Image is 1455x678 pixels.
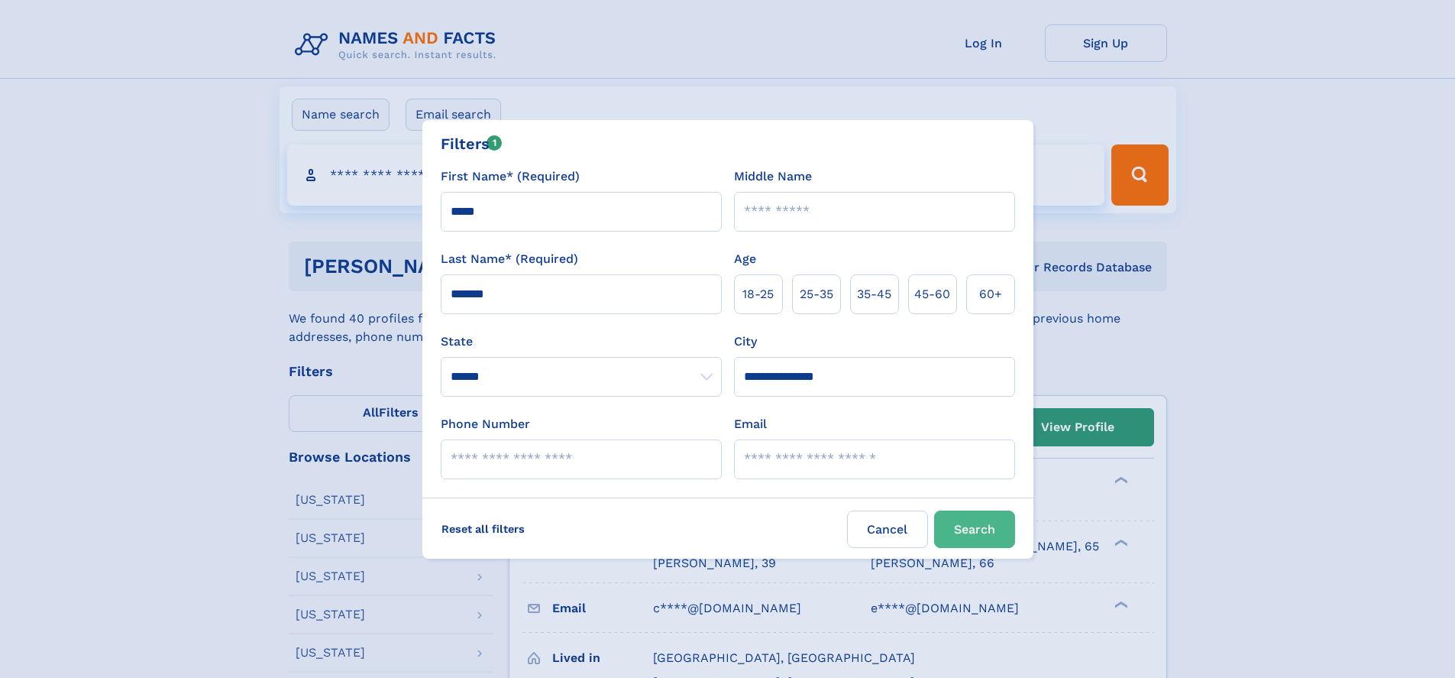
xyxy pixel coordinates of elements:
[914,285,950,303] span: 45‑60
[800,285,833,303] span: 25‑35
[734,167,812,186] label: Middle Name
[432,511,535,547] label: Reset all filters
[441,333,722,351] label: State
[857,285,891,303] span: 35‑45
[847,511,928,548] label: Cancel
[441,415,530,433] label: Phone Number
[934,511,1015,548] button: Search
[979,285,1002,303] span: 60+
[441,250,578,268] label: Last Name* (Required)
[742,285,774,303] span: 18‑25
[441,132,503,155] div: Filters
[734,250,756,268] label: Age
[441,167,580,186] label: First Name* (Required)
[734,415,767,433] label: Email
[734,333,757,351] label: City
